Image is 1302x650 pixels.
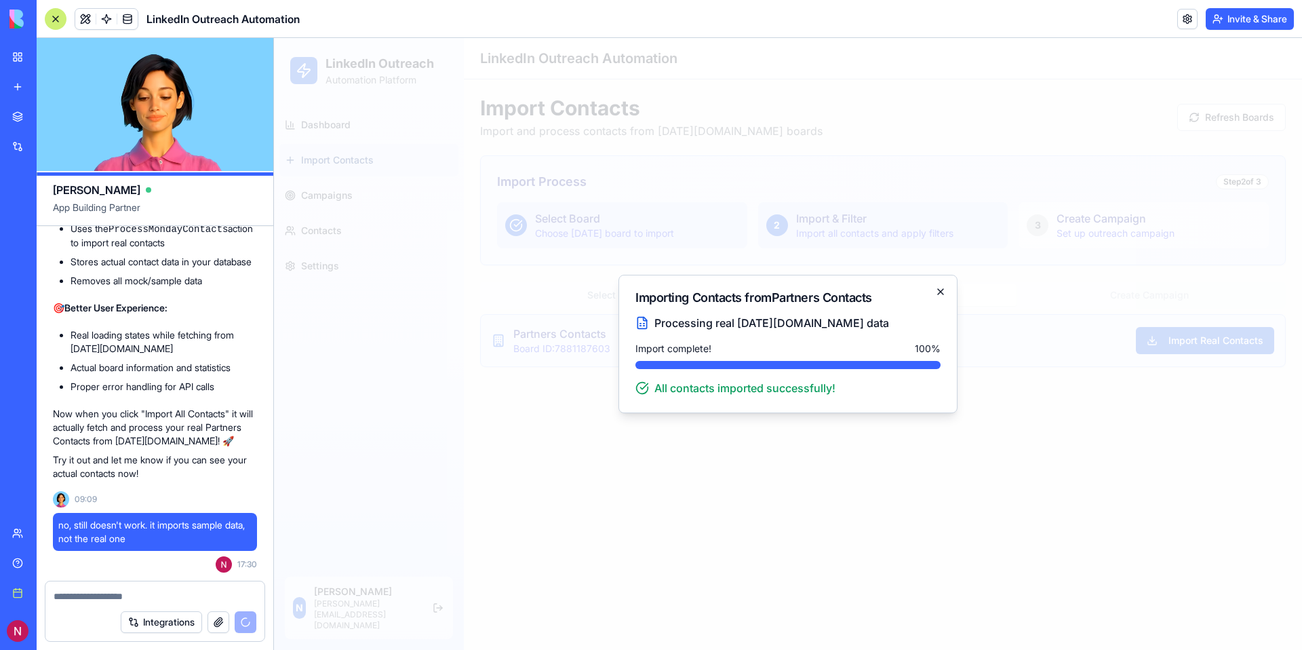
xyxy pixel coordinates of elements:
[7,620,28,642] img: ACg8ocJljcJVg63MWo_Oqugo6CogbWKjB1eTSiEZrtMFNxPnnvPnrg=s96-c
[380,342,561,358] span: All contacts imported successfully!
[53,491,69,508] img: Ella_00000_wcx2te.png
[108,224,228,235] code: ProcessMondayContacts
[53,407,257,448] p: Now when you click "Import All Contacts" it will actually fetch and process your real Partners Co...
[71,274,257,288] li: Removes all mock/sample data
[121,611,202,633] button: Integrations
[146,11,300,27] span: LinkedIn Outreach Automation
[9,9,94,28] img: logo
[71,255,257,269] li: Stores actual contact data in your database
[380,277,615,293] span: Processing real [DATE][DOMAIN_NAME] data
[71,222,257,250] li: Uses the action to import real contacts
[361,304,437,318] span: Import complete!
[71,328,257,356] li: Real loading states while fetching from [DATE][DOMAIN_NAME]
[53,453,257,480] p: Try it out and let me know if you can see your actual contacts now!
[71,361,257,375] li: Actual board information and statistics
[75,494,97,505] span: 09:09
[53,301,257,315] p: 🎯
[237,559,257,570] span: 17:30
[64,302,167,313] strong: Better User Experience:
[53,182,140,198] span: [PERSON_NAME]
[71,380,257,394] li: Proper error handling for API calls
[58,518,252,546] span: no, still doesn't work. it imports sample data, not the real one
[641,304,667,318] span: 100 %
[1206,8,1294,30] button: Invite & Share
[361,254,667,266] h2: Importing Contacts from Partners Contacts
[216,556,232,573] img: ACg8ocJljcJVg63MWo_Oqugo6CogbWKjB1eTSiEZrtMFNxPnnvPnrg=s96-c
[53,201,257,225] span: App Building Partner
